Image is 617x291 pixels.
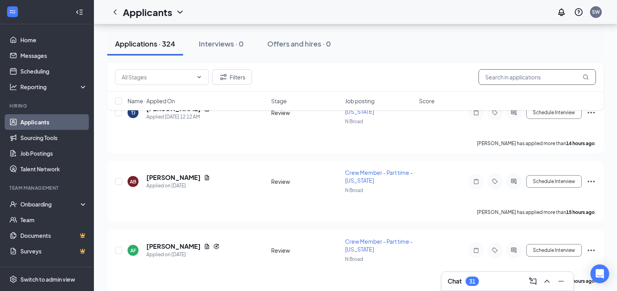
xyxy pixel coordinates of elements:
[478,69,596,85] input: Search in applications
[583,74,589,80] svg: MagnifyingGlass
[20,63,87,79] a: Scheduling
[566,278,595,284] b: 15 hours ago
[477,209,596,216] p: [PERSON_NAME] has applied more than .
[490,247,500,253] svg: Tag
[115,39,175,48] div: Applications · 324
[110,7,120,17] svg: ChevronLeft
[9,185,86,191] div: Team Management
[212,69,252,85] button: Filter Filters
[20,145,87,161] a: Job Postings
[566,209,595,215] b: 15 hours ago
[271,178,340,185] div: Review
[566,140,595,146] b: 14 hours ago
[267,39,331,48] div: Offers and hires · 0
[526,244,582,257] button: Schedule Interview
[122,73,193,81] input: All Stages
[123,5,172,19] h1: Applicants
[271,97,287,105] span: Stage
[175,7,185,17] svg: ChevronDown
[477,140,596,147] p: [PERSON_NAME] has applied more than .
[541,275,553,287] button: ChevronUp
[9,275,17,283] svg: Settings
[509,247,518,253] svg: ActiveChat
[146,173,201,182] h5: [PERSON_NAME]
[345,238,413,253] span: Crew Member - Part time - [US_STATE]
[542,277,552,286] svg: ChevronUp
[528,277,538,286] svg: ComposeMessage
[471,178,481,185] svg: Note
[592,9,600,15] div: SW
[20,212,87,228] a: Team
[204,174,210,181] svg: Document
[471,247,481,253] svg: Note
[345,169,413,184] span: Crew Member - Part time - [US_STATE]
[199,39,244,48] div: Interviews · 0
[490,178,500,185] svg: Tag
[555,275,567,287] button: Minimize
[20,48,87,63] a: Messages
[20,130,87,145] a: Sourcing Tools
[556,277,566,286] svg: Minimize
[345,256,363,262] span: N Broad
[345,97,374,105] span: Job posting
[527,275,539,287] button: ComposeMessage
[20,243,87,259] a: SurveysCrown
[9,83,17,91] svg: Analysis
[345,119,363,124] span: N Broad
[20,161,87,177] a: Talent Network
[20,228,87,243] a: DocumentsCrown
[590,264,609,283] div: Open Intercom Messenger
[9,200,17,208] svg: UserCheck
[20,83,88,91] div: Reporting
[20,275,75,283] div: Switch to admin view
[9,8,16,16] svg: WorkstreamLogo
[448,277,462,286] h3: Chat
[213,243,219,250] svg: Reapply
[146,182,210,190] div: Applied on [DATE]
[130,247,136,254] div: AF
[271,246,340,254] div: Review
[586,177,596,186] svg: Ellipses
[9,102,86,109] div: Hiring
[219,72,228,82] svg: Filter
[345,187,363,193] span: N Broad
[574,7,583,17] svg: QuestionInfo
[20,200,81,208] div: Onboarding
[469,278,475,285] div: 31
[557,7,566,17] svg: Notifications
[204,243,210,250] svg: Document
[146,242,201,251] h5: [PERSON_NAME]
[128,97,175,105] span: Name · Applied On
[146,251,219,259] div: Applied on [DATE]
[20,32,87,48] a: Home
[196,74,202,80] svg: ChevronDown
[20,114,87,130] a: Applicants
[586,246,596,255] svg: Ellipses
[76,8,83,16] svg: Collapse
[526,175,582,188] button: Schedule Interview
[419,97,435,105] span: Score
[130,178,136,185] div: AB
[509,178,518,185] svg: ActiveChat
